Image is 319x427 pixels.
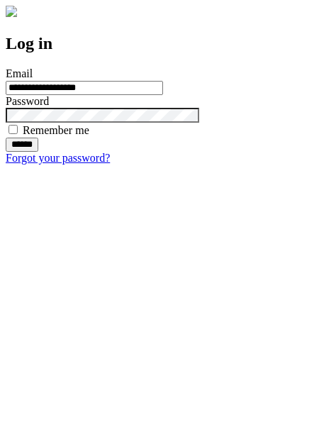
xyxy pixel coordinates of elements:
label: Email [6,67,33,79]
label: Remember me [23,124,89,136]
label: Password [6,95,49,107]
a: Forgot your password? [6,152,110,164]
h2: Log in [6,34,313,53]
img: logo-4e3dc11c47720685a147b03b5a06dd966a58ff35d612b21f08c02c0306f2b779.png [6,6,17,17]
